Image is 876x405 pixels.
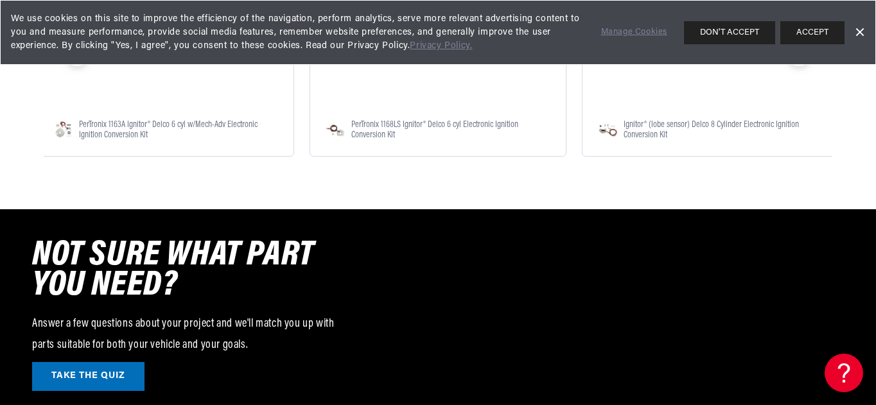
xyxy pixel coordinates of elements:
button: DON'T ACCEPT [684,21,775,44]
a: Manage Cookies [601,26,667,39]
a: Privacy Policy. [410,41,472,51]
a: TAKE THE QUIZ [32,362,145,391]
div: Navigate to PerTronix 1163A Ignitor® Delco 6 cyl w/Mech-Adv Electronic Ignition Conversion Kit [53,120,278,141]
button: ACCEPT [780,21,845,44]
img: https://cdn-yotpo-images-production.yotpo.com/Product/407422961/341959804/square.jpg?1707935739 [326,120,346,141]
span: PerTronix 1168LS Ignitor® Delco 6 cyl Electronic Ignition Conversion Kit [351,120,550,141]
div: Absolutely recommend the Pertronix ignitors & coils! And I received a better deal directly throug... [53,22,278,112]
div: Works fine. Very pleased. [598,22,823,112]
div: Easy install and works fine. [326,22,550,112]
span: We use cookies on this site to improve the efficiency of the navigation, perform analytics, serve... [11,12,583,53]
img: https://cdn-yotpo-images-production.yotpo.com/Product/407424624/341960173/square.jpg?1708079375 [53,120,74,141]
img: https://cdn-yotpo-images-production.yotpo.com/Product/407422656/341959972/square.jpg?1662485377 [598,120,618,141]
span: NOT SURE WHAT PART YOU NEED? [32,238,314,304]
span: PerTronix 1163A Ignitor® Delco 6 cyl w/Mech-Adv Electronic Ignition Conversion Kit [79,120,278,141]
div: Navigate to Ignitor® (lobe sensor) Delco 8 Cylinder Electronic Ignition Conversion Kit [598,120,823,141]
span: Ignitor® (lobe sensor) Delco 8 Cylinder Electronic Ignition Conversion Kit [624,120,823,141]
span: Answer a few questions about your project and we'll match you up with parts suitable for both you... [32,318,334,350]
div: Navigate to PerTronix 1168LS Ignitor® Delco 6 cyl Electronic Ignition Conversion Kit [326,120,550,141]
a: Dismiss Banner [850,23,869,42]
